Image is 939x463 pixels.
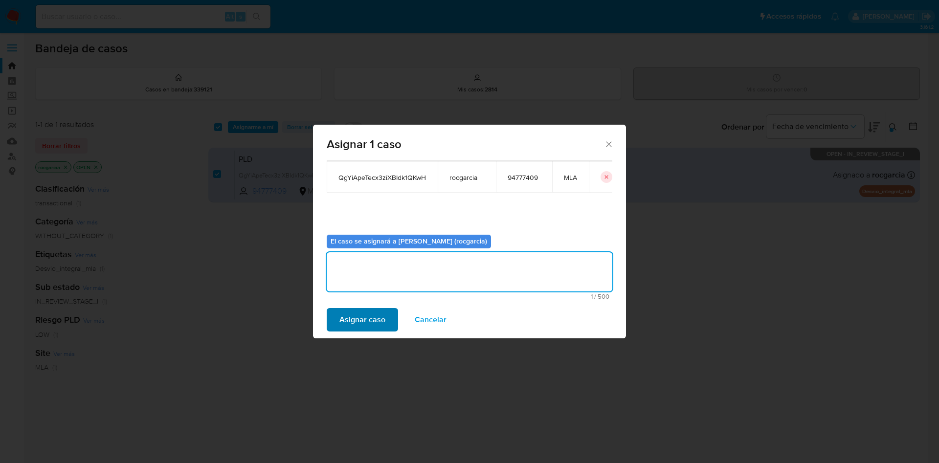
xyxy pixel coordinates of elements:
[449,173,484,182] span: rocgarcia
[339,309,385,331] span: Asignar caso
[327,308,398,331] button: Asignar caso
[564,173,577,182] span: MLA
[338,173,426,182] span: QgYiApeTecx3ziXBIdk1QKwH
[331,236,487,246] b: El caso se asignará a [PERSON_NAME] (rocgarcia)
[313,125,626,338] div: assign-modal
[508,173,540,182] span: 94777409
[601,171,612,183] button: icon-button
[330,293,609,300] span: Máximo 500 caracteres
[327,138,604,150] span: Asignar 1 caso
[415,309,447,331] span: Cancelar
[402,308,459,331] button: Cancelar
[604,139,613,148] button: Cerrar ventana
